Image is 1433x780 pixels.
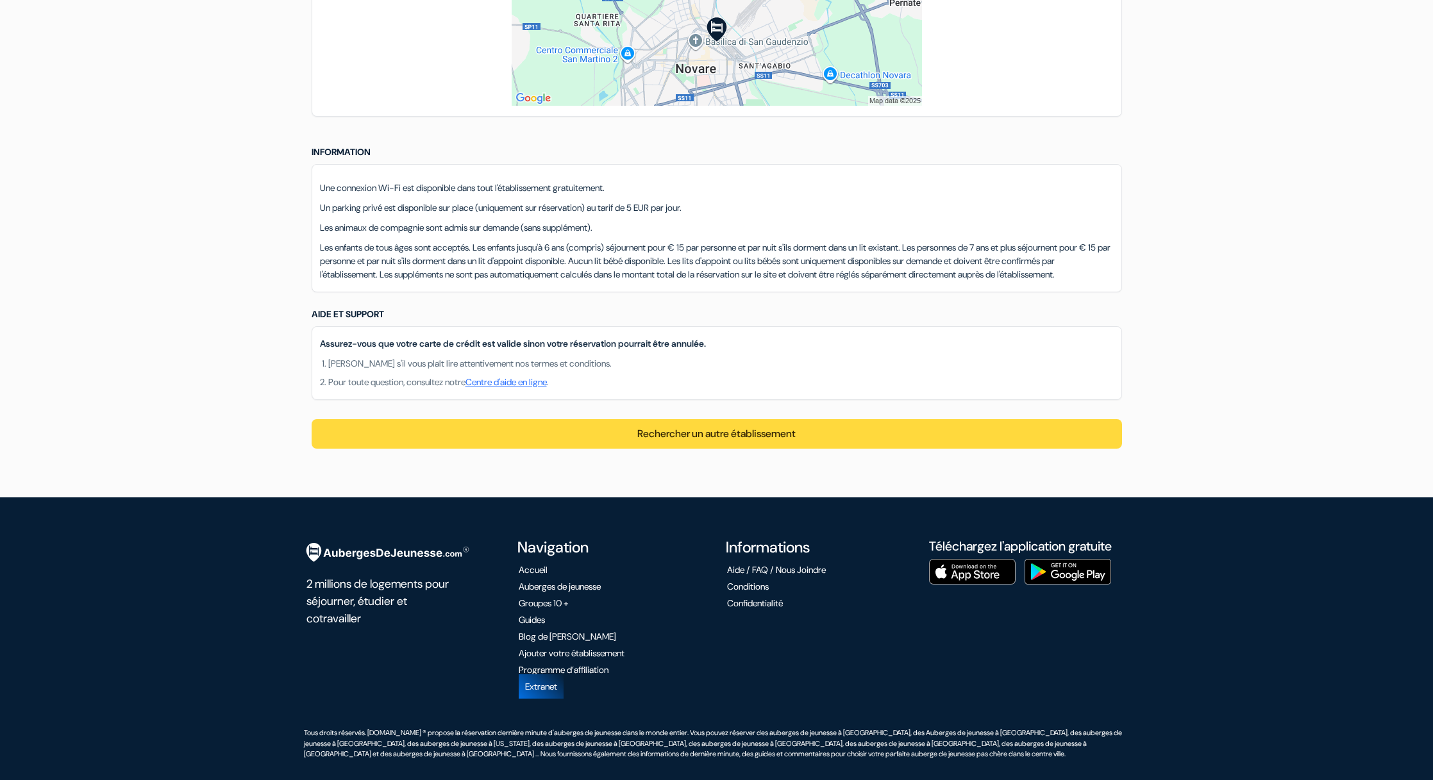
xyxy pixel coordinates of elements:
li: [PERSON_NAME] s'il vous plaît lire attentivement nos termes et conditions. [328,357,1114,370]
a: Guides [519,614,545,626]
span: Information [312,146,371,158]
a: Ajouter votre établissement [519,647,624,659]
a: Blog de [PERSON_NAME] [519,631,616,642]
p: Tous droits réservés. [DOMAIN_NAME] ® propose la réservation dernière minute d'auberges de jeunes... [304,727,1122,759]
li: Pour toute question, consultez notre . [328,376,1114,389]
p: Les enfants de tous âges sont acceptés. Les enfants jusqu'à 6 ans (compris) séjournent pour € 15 ... [320,241,1114,281]
a: Programme d’affiliation [519,664,608,676]
img: AubergesDeJeunesse.com.svg [297,533,475,572]
p: 2 millions de logements pour séjourner, étudier et cotravailler [306,572,453,627]
a: Confidentialité [727,597,783,609]
p: Les animaux de compagnie sont admis sur demande (sans supplément). [320,221,1114,235]
a: Extranet [519,674,564,699]
a: Centre d'aide en ligne [465,376,547,388]
p: Un parking privé est disponible sur place (uniquement sur réservation) au tarif de 5 EUR par jour. [320,201,1114,215]
a: Conditions [727,581,769,592]
img: Téléchargez l'application gratuite [1025,559,1111,585]
p: Assurez-vous que votre carte de crédit est valide sinon votre réservation pourrait être annulée. [320,337,1114,351]
h4: Informations [726,538,914,557]
p: Une connexion Wi-Fi est disponible dans tout l'établissement gratuitement. [320,181,1114,195]
span: Aide et support [312,308,384,320]
img: Téléchargez l'application gratuite [929,559,1016,585]
a: Groupes 10 + [519,597,569,609]
iframe: Boîte de dialogue "Se connecter avec Google" [1169,13,1420,207]
h4: Navigation [517,538,705,557]
a: Aide / FAQ / Nous Joindre [727,564,826,576]
a: Téléchargez l'application gratuite [929,538,1112,554]
a: Auberges de jeunesse [519,581,601,592]
a: Accueil [519,564,548,576]
a: Rechercher un autre établissement [637,427,796,440]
